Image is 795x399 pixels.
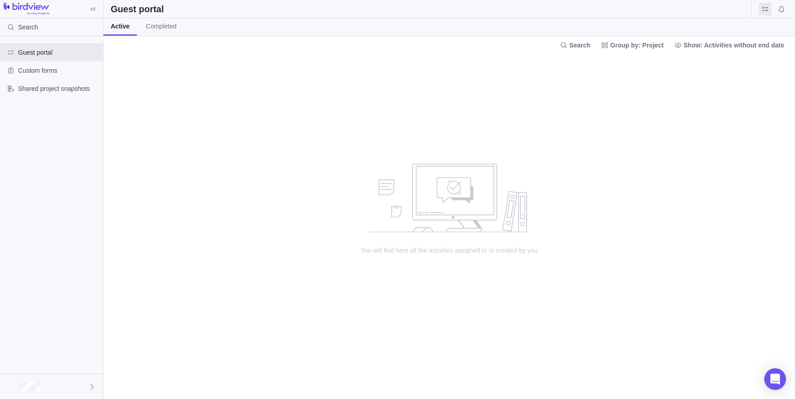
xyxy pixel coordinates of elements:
[111,3,164,15] h2: Guest portal
[18,84,99,93] span: Shared project snapshots
[5,381,16,392] div: Bakkir
[18,48,99,57] span: Guest portal
[103,54,795,399] div: no data to show
[359,246,540,255] span: You will find here all the activities assigned to or created by you
[18,23,38,32] span: Search
[759,7,772,14] a: Guest portal
[683,41,784,50] span: Show: Activities without end date
[4,3,49,15] img: logo
[556,39,594,52] span: Search
[103,18,137,36] a: Active
[610,41,664,50] span: Group by: Project
[139,18,184,36] a: Completed
[569,41,590,50] span: Search
[671,39,788,52] span: Show: Activities without end date
[759,3,772,15] span: Guest portal
[775,3,788,15] span: Notifications
[111,22,130,31] span: Active
[598,39,667,52] span: Group by: Project
[764,368,786,390] div: Open Intercom Messenger
[775,7,788,14] a: Notifications
[146,22,177,31] span: Completed
[18,66,99,75] span: Custom forms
